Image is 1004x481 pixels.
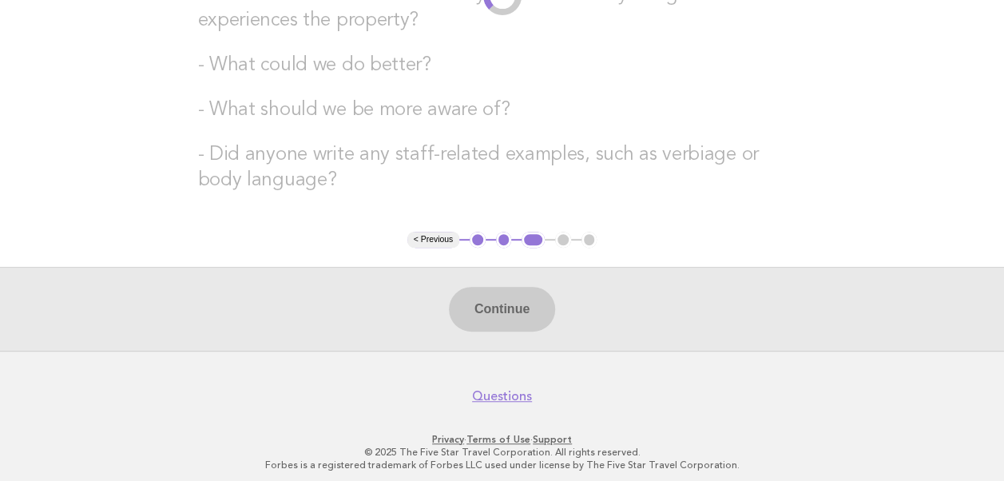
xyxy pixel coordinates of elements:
[22,459,982,471] p: Forbes is a registered trademark of Forbes LLC used under license by The Five Star Travel Corpora...
[198,142,807,193] h3: - Did anyone write any staff-related examples, such as verbiage or body language?
[466,434,530,445] a: Terms of Use
[22,433,982,446] p: · ·
[198,53,807,78] h3: - What could we do better?
[472,388,532,404] a: Questions
[22,446,982,459] p: © 2025 The Five Star Travel Corporation. All rights reserved.
[432,434,464,445] a: Privacy
[533,434,572,445] a: Support
[198,97,807,123] h3: - What should we be more aware of?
